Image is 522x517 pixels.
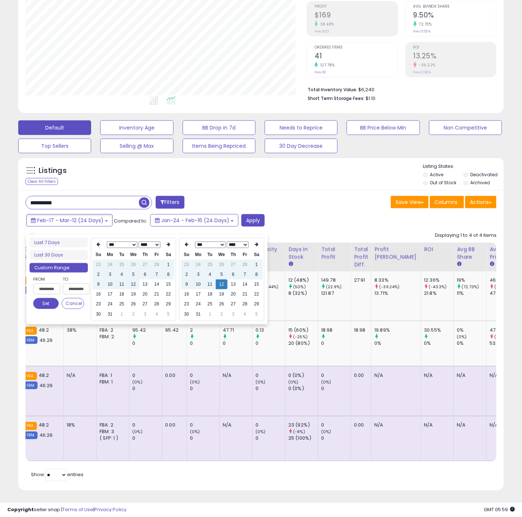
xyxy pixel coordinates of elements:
[132,327,162,333] div: 95.42
[315,46,397,50] span: Ordered Items
[128,309,139,319] td: 2
[391,196,429,208] button: Save View
[151,279,163,289] td: 14
[251,270,262,279] td: 8
[462,284,479,290] small: (72.73%)
[181,270,192,279] td: 2
[223,422,247,429] div: N/A
[165,422,181,429] div: 0.00
[104,279,116,289] td: 10
[256,246,282,253] div: Velocity
[93,309,104,319] td: 30
[67,372,91,379] div: N/A
[223,327,252,333] div: 47.71
[239,289,251,299] td: 21
[424,340,453,347] div: 0%
[315,52,397,62] h2: 41
[424,422,448,429] div: N/A
[181,279,192,289] td: 9
[256,372,285,379] div: 0
[429,284,447,290] small: (-43.3%)
[457,334,467,340] small: (0%)
[31,471,83,478] span: Show: entries
[190,327,219,333] div: 2
[321,385,351,392] div: 0
[116,309,128,319] td: 1
[156,196,184,209] button: Filters
[223,340,252,347] div: 0
[288,277,318,283] div: 12 (48%)
[132,435,162,442] div: 0
[93,299,104,309] td: 23
[435,232,496,239] div: Displaying 1 to 4 of 4 items
[116,299,128,309] td: 25
[132,422,162,429] div: 0
[128,260,139,270] td: 26
[256,277,285,283] div: 3.25
[413,46,496,50] span: ROI
[315,29,329,34] small: Prev: $122
[429,120,502,135] button: Non Competitive
[116,260,128,270] td: 25
[39,327,49,333] span: 48.2
[18,139,91,153] button: Top Sellers
[490,327,519,333] div: 47.8
[100,327,124,333] div: FBA: 2
[216,279,227,289] td: 12
[256,422,285,429] div: 0
[347,120,420,135] button: BB Price Below Min
[256,385,285,392] div: 0
[39,337,53,344] span: 46.29
[128,299,139,309] td: 26
[100,429,124,435] div: FBM: 3
[413,5,496,9] span: Avg. Buybox Share
[239,260,251,270] td: 28
[239,270,251,279] td: 7
[104,270,116,279] td: 3
[216,309,227,319] td: 2
[366,95,375,102] span: $1.10
[190,379,200,385] small: (0%)
[192,279,204,289] td: 10
[128,279,139,289] td: 12
[30,263,88,273] li: Custom Range
[321,422,351,429] div: 0
[413,11,496,21] h2: 9.50%
[256,429,266,435] small: (0%)
[93,289,104,299] td: 16
[190,429,200,435] small: (0%)
[216,289,227,299] td: 19
[100,435,124,442] div: ( SFP: 1 )
[288,422,318,429] div: 23 (92%)
[293,429,305,435] small: (-8%)
[354,246,368,269] div: Total Profit Diff.
[430,180,456,186] label: Out of Stock
[216,250,227,260] th: We
[260,284,278,290] small: (44.44%)
[139,289,151,299] td: 20
[227,289,239,299] td: 20
[100,139,173,153] button: Selling @ Max
[241,214,265,227] button: Apply
[116,250,128,260] th: Tu
[93,270,104,279] td: 2
[204,279,216,289] td: 11
[435,198,457,206] span: Columns
[457,422,481,429] div: N/A
[204,299,216,309] td: 25
[165,327,181,333] div: 95.42
[151,289,163,299] td: 21
[424,246,451,253] div: ROI
[315,70,326,74] small: Prev: 18
[308,86,357,93] b: Total Inventory Value:
[424,290,453,297] div: 21.8%
[150,214,238,227] button: Jan-24 - Feb-16 (24 Days)
[354,277,366,283] div: 27.91
[39,372,49,379] span: 48.2
[139,250,151,260] th: Th
[288,246,315,261] div: Days In Stock
[163,270,174,279] td: 8
[63,275,84,283] label: To
[490,372,514,379] div: N/A
[163,260,174,270] td: 1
